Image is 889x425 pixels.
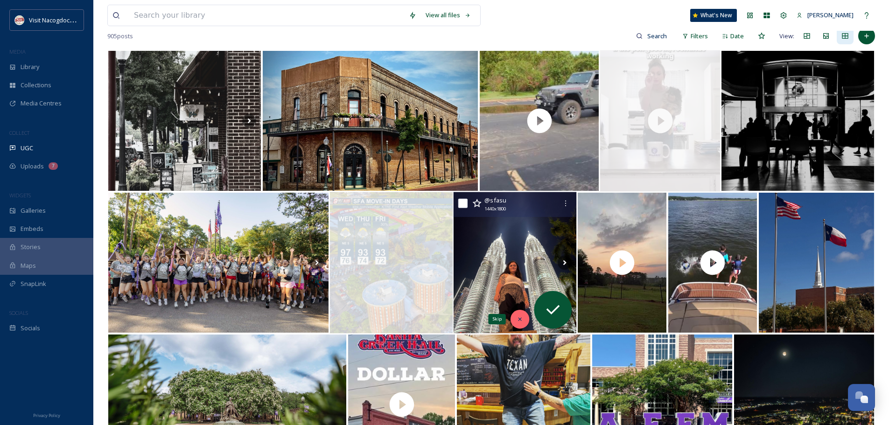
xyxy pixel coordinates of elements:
[33,409,60,420] a: Privacy Policy
[600,50,721,192] img: thumbnail
[108,51,261,191] img: #shotoniphone #iphonephotography #iphoneography #iphoneonly #nacogdoches #sfasu #nacogdochestx #b...
[21,63,39,71] span: Library
[29,15,80,24] span: Visit Nacogdoches
[643,27,673,45] input: Search
[21,99,62,108] span: Media Centres
[484,196,506,204] span: @ sfasu
[484,206,505,213] span: 1440 x 1800
[792,6,858,24] a: [PERSON_NAME]
[15,15,24,25] img: images%20%281%29.jpeg
[21,144,33,153] span: UGC
[21,279,46,288] span: SnapLink
[21,243,41,251] span: Stories
[690,9,737,22] a: What's New
[480,51,599,191] img: thumbnail
[21,261,36,270] span: Maps
[21,224,43,233] span: Embeds
[421,6,476,24] a: View all files
[263,51,478,191] img: Downtown Nacogdoches. #shotoniphone #iphonephotography #iphoneography #iphoneonly #nacogdoches #s...
[21,206,46,215] span: Galleries
[721,51,874,191] img: Moving into the dorm. Maintaining anonymity by shooting in silhouette. #shotoniphone #iphonephoto...
[759,193,874,333] img: Another beautiful morning in #nacogdoches!
[21,81,51,90] span: Collections
[9,48,26,55] span: MEDIA
[9,129,29,136] span: COLLECT
[730,32,744,41] span: Date
[9,309,28,316] span: SOCIALS
[578,193,666,333] img: thumbnail
[329,192,453,334] img: Forecast for #SFAMoveInDay: 100% chance of Lumberjack spirit with a high of excitement and a low ...
[848,384,875,411] button: Open Chat
[108,193,329,333] img: JACK CAMP = INSTANT LUMBERJACK FAMILY 🪓💜🌲🎉 Welcome to the start of something legendary, Lumberjac...
[489,314,506,325] div: Skip
[21,324,40,333] span: Socials
[33,412,60,418] span: Privacy Policy
[807,11,854,19] span: [PERSON_NAME]
[49,162,58,170] div: 7
[9,192,31,199] span: WIDGETS
[107,32,133,41] span: 905 posts
[779,32,794,41] span: View:
[454,192,577,334] img: From Malaysia to Alaska, our Lumberjacks are seizing life-changing opportunities this summer! 💯🙌🎉...
[691,32,708,41] span: Filters
[129,5,404,26] input: Search your library
[21,162,44,171] span: Uploads
[668,193,757,333] img: thumbnail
